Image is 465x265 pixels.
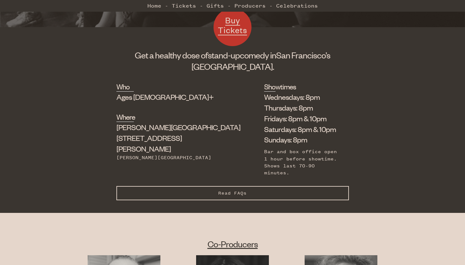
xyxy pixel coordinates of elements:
[116,92,233,102] div: Ages [DEMOGRAPHIC_DATA]+
[276,50,330,60] span: San Francisco’s
[218,15,247,35] span: Buy Tickets
[116,154,233,161] div: [PERSON_NAME][GEOGRAPHIC_DATA]
[208,50,240,60] span: stand-up
[264,124,339,135] li: Saturdays: 8pm & 10pm
[116,122,240,132] span: [PERSON_NAME][GEOGRAPHIC_DATA]
[70,238,395,250] h2: Co-Producers
[218,190,247,196] span: Read FAQs
[191,61,274,72] span: [GEOGRAPHIC_DATA].
[214,8,251,46] a: Buy Tickets
[264,102,339,113] li: Thursdays: 8pm
[264,92,339,102] li: Wednesdays: 8pm
[264,134,339,145] li: Sundays: 8pm
[116,122,233,154] div: [STREET_ADDRESS][PERSON_NAME]
[264,113,339,124] li: Fridays: 8pm & 10pm
[116,186,349,200] button: Read FAQs
[116,112,134,122] h2: Where
[116,81,134,92] h2: Who
[264,148,339,177] div: Bar and box office open 1 hour before showtime. Shows last 70-90 minutes.
[116,49,349,72] h1: Get a healthy dose of comedy in
[264,81,276,92] h2: Showtimes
